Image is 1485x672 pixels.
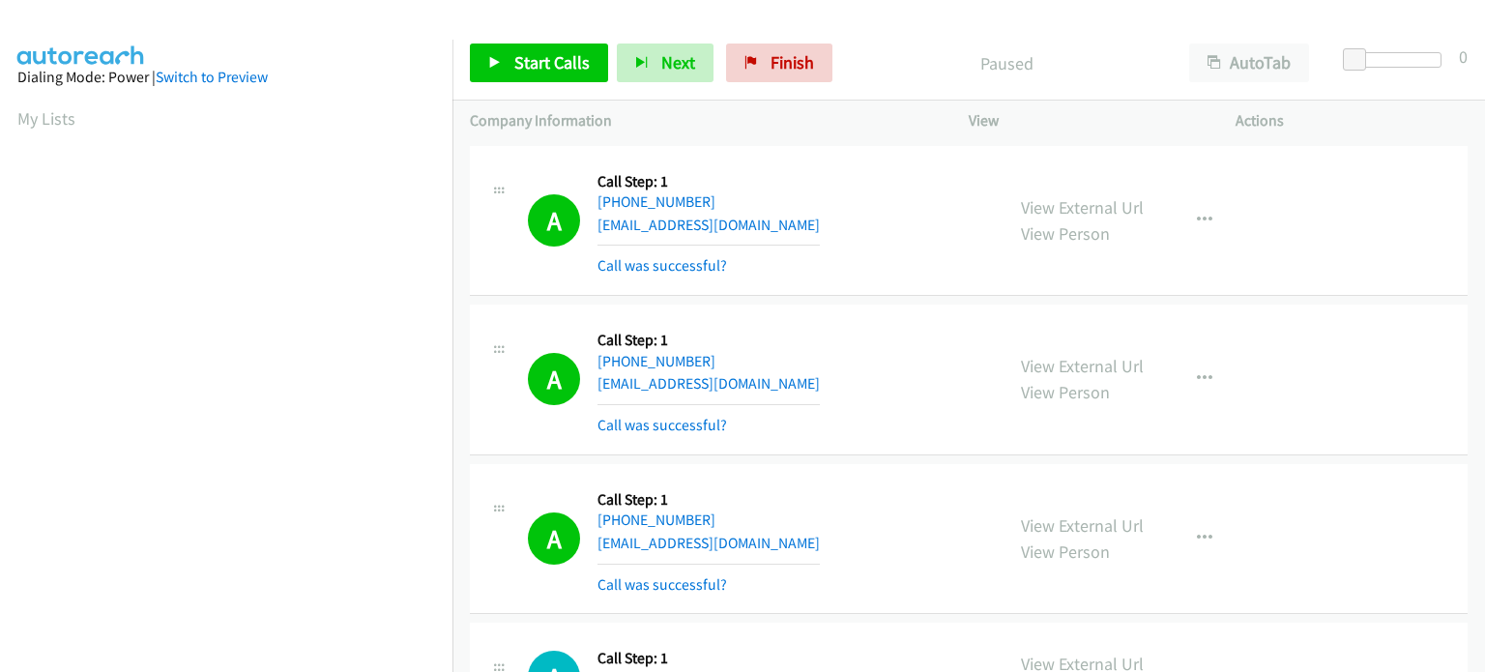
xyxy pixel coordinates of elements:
p: Actions [1236,109,1468,132]
a: View External Url [1021,514,1144,537]
a: View Person [1021,381,1110,403]
button: AutoTab [1189,44,1309,82]
a: Start Calls [470,44,608,82]
a: Call was successful? [597,575,727,594]
div: 0 [1459,44,1468,70]
h5: Call Step: 1 [597,649,820,668]
h5: Call Step: 1 [597,331,820,350]
a: Switch to Preview [156,68,268,86]
h1: A [528,512,580,565]
a: [PHONE_NUMBER] [597,352,715,370]
span: Start Calls [514,51,590,73]
a: View Person [1021,222,1110,245]
p: View [969,109,1201,132]
a: [PHONE_NUMBER] [597,192,715,211]
a: Call was successful? [597,416,727,434]
h5: Call Step: 1 [597,490,820,510]
div: Delay between calls (in seconds) [1353,52,1441,68]
a: My Lists [17,107,75,130]
a: [PHONE_NUMBER] [597,511,715,529]
h5: Call Step: 1 [597,172,820,191]
a: [EMAIL_ADDRESS][DOMAIN_NAME] [597,216,820,234]
a: Finish [726,44,832,82]
a: View Person [1021,541,1110,563]
button: Next [617,44,713,82]
div: Dialing Mode: Power | [17,66,435,89]
a: Call was successful? [597,256,727,275]
h1: A [528,353,580,405]
a: [EMAIL_ADDRESS][DOMAIN_NAME] [597,534,820,552]
h1: A [528,194,580,247]
span: Finish [771,51,814,73]
iframe: Resource Center [1430,259,1485,413]
p: Paused [859,50,1154,76]
a: [EMAIL_ADDRESS][DOMAIN_NAME] [597,374,820,393]
p: Company Information [470,109,934,132]
a: View External Url [1021,355,1144,377]
span: Next [661,51,695,73]
a: View External Url [1021,196,1144,219]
